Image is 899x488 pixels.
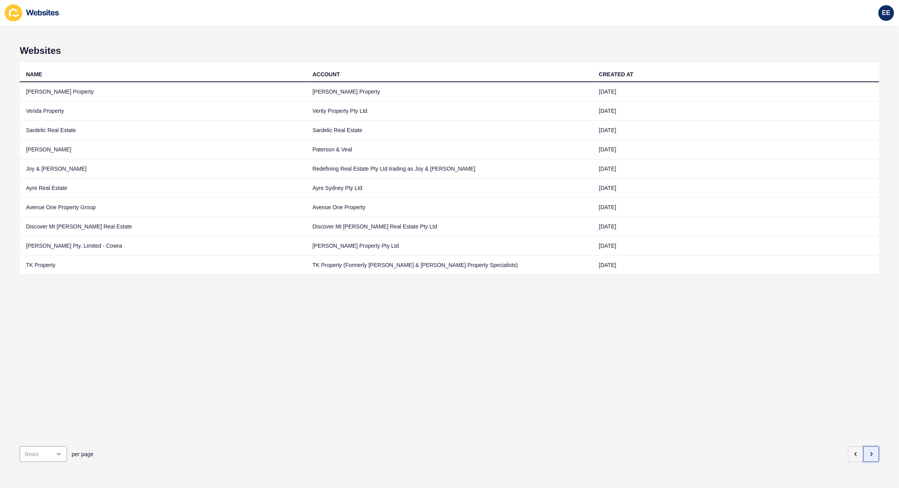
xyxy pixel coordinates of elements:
[20,179,306,198] td: Ayre Real Estate
[20,198,306,217] td: Avenue One Property Group
[306,101,593,121] td: Verity Property Pty Ltd
[20,101,306,121] td: Verida Property
[593,198,879,217] td: [DATE]
[306,159,593,179] td: Redefining Real Estate Pty Ltd trading as Joy & [PERSON_NAME]
[599,70,634,78] div: CREATED AT
[593,159,879,179] td: [DATE]
[306,82,593,101] td: [PERSON_NAME] Property
[306,217,593,236] td: Discover Mt [PERSON_NAME] Real Estate Pty Ltd
[20,236,306,256] td: [PERSON_NAME] Pty. Limited - Cowra
[20,140,306,159] td: [PERSON_NAME]
[72,450,93,458] span: per page
[306,256,593,275] td: TK Property (Formerly [PERSON_NAME] & [PERSON_NAME] Property Specialists)
[306,179,593,198] td: Ayre Sydney Pty Ltd
[20,159,306,179] td: Joy & [PERSON_NAME]
[20,446,67,462] div: open menu
[306,121,593,140] td: Sardelic Real Estate
[593,140,879,159] td: [DATE]
[20,121,306,140] td: Sardelic Real Estate
[593,236,879,256] td: [DATE]
[20,82,306,101] td: [PERSON_NAME] Property
[313,70,340,78] div: ACCOUNT
[306,198,593,217] td: Avenue One Property
[306,140,593,159] td: Paterson & Veal
[593,217,879,236] td: [DATE]
[20,217,306,236] td: Discover Mt [PERSON_NAME] Real Estate
[26,70,42,78] div: NAME
[20,256,306,275] td: TK Property
[306,236,593,256] td: [PERSON_NAME] Property Pty Ltd
[593,256,879,275] td: [DATE]
[593,179,879,198] td: [DATE]
[593,82,879,101] td: [DATE]
[593,101,879,121] td: [DATE]
[20,45,879,56] h1: Websites
[882,9,890,17] span: EE
[593,121,879,140] td: [DATE]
